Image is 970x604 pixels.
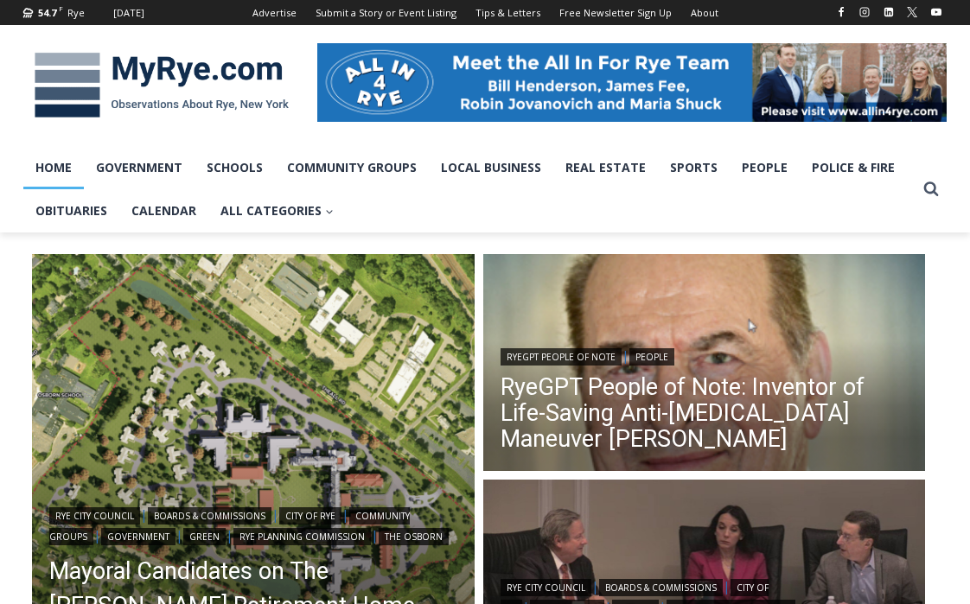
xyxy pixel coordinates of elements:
img: (PHOTO: Inventor of Life-Saving Anti-Choking Maneuver Dr. Henry Heimlich. Source: Henry J. Heimli... [483,254,926,475]
a: Read More RyeGPT People of Note: Inventor of Life-Saving Anti-Choking Maneuver Dr. Henry Heimlich [483,254,926,475]
div: | | | | | | | [49,504,457,545]
a: RyeGPT People of Note [501,348,622,366]
a: Rye Planning Commission [233,528,371,545]
a: Government [84,146,195,189]
a: Community Groups [275,146,429,189]
a: Sports [658,146,730,189]
a: Home [23,146,84,189]
a: Boards & Commissions [148,507,271,525]
a: Rye City Council [501,579,591,596]
a: City of Rye [279,507,341,525]
a: Calendar [119,189,208,232]
span: All Categories [220,201,334,220]
img: MyRye.com [23,41,300,130]
button: View Search Form [916,174,947,205]
a: RyeGPT People of Note: Inventor of Life-Saving Anti-[MEDICAL_DATA] Maneuver [PERSON_NAME] [501,374,909,452]
a: Obituaries [23,189,119,232]
div: | [501,345,909,366]
a: Linkedin [878,2,899,22]
a: Government [101,528,175,545]
a: Facebook [831,2,852,22]
div: Rye [67,5,85,21]
a: Police & Fire [800,146,907,189]
a: People [730,146,800,189]
a: Schools [195,146,275,189]
a: X [902,2,922,22]
a: All Categories [208,189,346,232]
a: Real Estate [553,146,658,189]
img: All in for Rye [317,43,947,121]
span: F [59,3,63,13]
a: The Osborn [379,528,449,545]
a: Boards & Commissions [599,579,723,596]
a: Green [183,528,226,545]
a: Local Business [429,146,553,189]
a: People [629,348,674,366]
span: 54.7 [38,6,56,19]
a: YouTube [926,2,947,22]
a: Rye City Council [49,507,140,525]
nav: Primary Navigation [23,146,916,233]
a: Instagram [854,2,875,22]
div: [DATE] [113,5,144,21]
